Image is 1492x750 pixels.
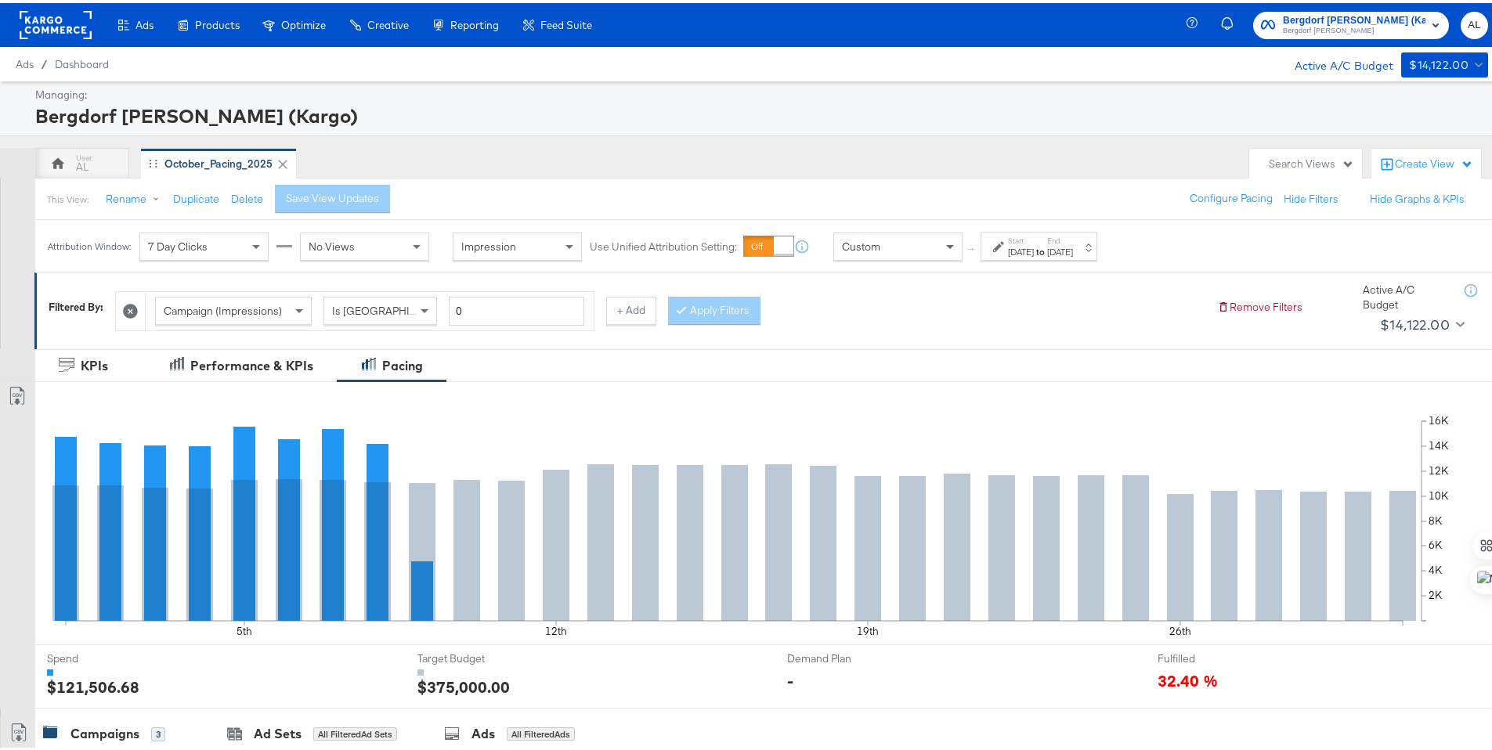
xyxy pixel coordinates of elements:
[1047,233,1073,243] label: End:
[461,236,516,251] span: Impression
[313,724,397,738] div: All Filtered Ad Sets
[173,189,219,204] button: Duplicate
[49,297,103,312] div: Filtered By:
[164,301,282,315] span: Campaign (Impressions)
[367,16,409,28] span: Creative
[1461,9,1488,36] button: AL
[540,16,592,28] span: Feed Suite
[1283,22,1425,34] span: Bergdorf [PERSON_NAME]
[135,16,154,28] span: Ads
[254,722,302,740] div: Ad Sets
[450,16,499,28] span: Reporting
[151,724,165,738] div: 3
[1429,461,1449,475] text: 12K
[47,648,164,663] span: Spend
[55,55,109,67] a: Dashboard
[237,622,252,636] text: 5th
[1278,49,1393,73] div: Active A/C Budget
[34,55,55,67] span: /
[70,722,139,740] div: Campaigns
[787,666,793,689] div: -
[964,243,979,249] span: ↑
[1429,586,1443,600] text: 2K
[1395,153,1473,169] div: Create View
[1429,436,1449,450] text: 14K
[787,648,905,663] span: Demand Plan
[449,294,584,323] input: Enter a number
[281,16,326,28] span: Optimize
[1269,153,1354,168] div: Search Views
[190,354,313,372] div: Performance & KPIs
[16,55,34,67] span: Ads
[148,236,208,251] span: 7 Day Clicks
[149,156,157,164] div: Drag to reorder tab
[1158,648,1275,663] span: Fulfilled
[1429,535,1443,550] text: 6K
[1380,310,1450,334] div: $14,122.00
[1008,243,1034,255] div: [DATE]
[76,157,89,171] div: AL
[1374,309,1468,334] button: $14,122.00
[35,99,1484,126] div: Bergdorf [PERSON_NAME] (Kargo)
[382,354,423,372] div: Pacing
[1370,189,1465,204] button: Hide Graphs & KPIs
[332,301,452,315] span: Is [GEOGRAPHIC_DATA]
[1008,233,1034,243] label: Start:
[842,236,880,251] span: Custom
[1179,182,1284,210] button: Configure Pacing
[1409,52,1469,72] div: $14,122.00
[1429,486,1449,500] text: 10K
[1034,243,1047,254] strong: to
[35,85,1484,99] div: Managing:
[1429,511,1443,525] text: 8K
[507,724,575,738] div: All Filtered Ads
[417,648,535,663] span: Target Budget
[1429,561,1443,575] text: 4K
[309,236,355,251] span: No Views
[545,622,567,636] text: 12th
[1047,243,1073,255] div: [DATE]
[417,672,510,695] div: $375,000.00
[1253,9,1449,36] button: Bergdorf [PERSON_NAME] (Kargo)Bergdorf [PERSON_NAME]
[1363,279,1449,308] div: Active A/C Budget
[1429,411,1449,425] text: 16K
[1284,189,1338,204] button: Hide Filters
[471,722,495,740] div: Ads
[1158,666,1218,687] span: 32.40 %
[857,622,879,636] text: 19th
[47,672,139,695] div: $121,506.68
[1467,13,1482,31] span: AL
[606,294,656,322] button: + Add
[47,238,132,249] div: Attribution Window:
[47,190,89,203] div: This View:
[1401,49,1488,74] button: $14,122.00
[164,153,273,168] div: October_Pacing_2025
[231,189,263,204] button: Delete
[590,236,737,251] label: Use Unified Attribution Setting:
[95,182,176,211] button: Rename
[81,354,108,372] div: KPIs
[1169,622,1191,636] text: 26th
[195,16,240,28] span: Products
[1283,9,1425,26] span: Bergdorf [PERSON_NAME] (Kargo)
[1217,297,1302,312] button: Remove Filters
